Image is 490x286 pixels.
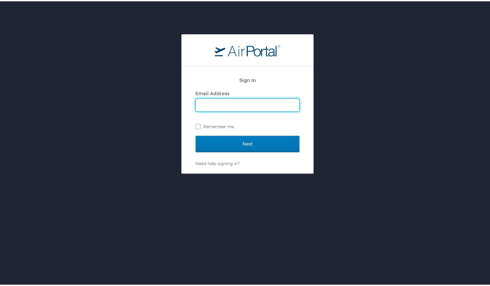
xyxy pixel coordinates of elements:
[195,159,240,165] a: Need help signing in?
[195,134,299,151] input: Next
[195,75,299,83] h2: Sign In
[195,120,299,130] label: Remember me
[215,43,280,55] img: logo
[195,89,229,95] label: Email Address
